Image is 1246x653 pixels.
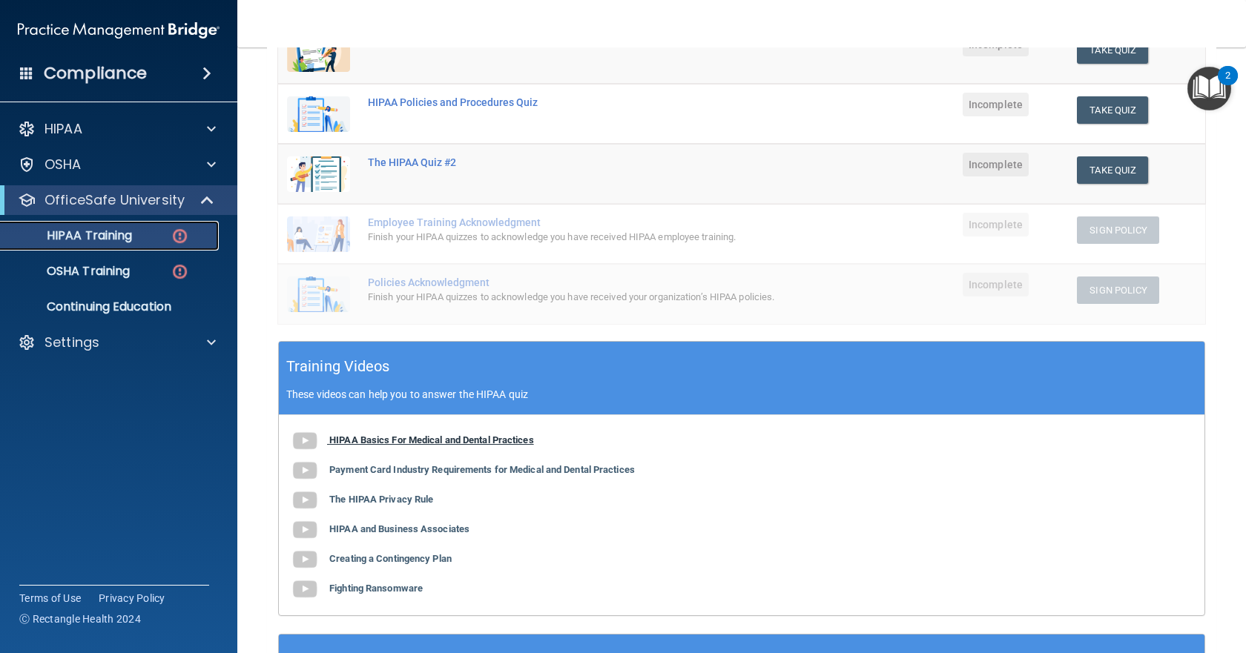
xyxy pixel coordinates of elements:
[368,216,791,228] div: Employee Training Acknowledgment
[1077,216,1159,244] button: Sign Policy
[44,156,82,173] p: OSHA
[329,523,469,534] b: HIPAA and Business Associates
[10,228,132,243] p: HIPAA Training
[18,16,220,45] img: PMB logo
[286,388,1197,400] p: These videos can help you to answer the HIPAA quiz
[1077,96,1148,124] button: Take Quiz
[368,156,791,168] div: The HIPAA Quiz #2
[99,591,165,606] a: Privacy Policy
[963,93,1029,116] span: Incomplete
[329,553,452,564] b: Creating a Contingency Plan
[290,485,320,515] img: gray_youtube_icon.38fcd6cc.png
[1077,276,1159,304] button: Sign Policy
[368,96,791,108] div: HIPAA Policies and Procedures Quiz
[18,191,215,209] a: OfficeSafe University
[286,354,390,379] h5: Training Videos
[329,583,423,594] b: Fighting Ransomware
[1187,67,1231,110] button: Open Resource Center, 2 new notifications
[1225,76,1230,95] div: 2
[44,63,147,84] h4: Compliance
[171,262,189,281] img: danger-circle.6113f641.png
[963,153,1029,176] span: Incomplete
[368,228,791,246] div: Finish your HIPAA quizzes to acknowledge you have received HIPAA employee training.
[10,299,212,314] p: Continuing Education
[963,213,1029,236] span: Incomplete
[10,264,130,279] p: OSHA Training
[18,120,216,138] a: HIPAA
[290,574,320,604] img: gray_youtube_icon.38fcd6cc.png
[1077,156,1148,184] button: Take Quiz
[290,426,320,456] img: gray_youtube_icon.38fcd6cc.png
[1172,551,1228,607] iframe: Drift Widget Chat Controller
[1077,36,1148,64] button: Take Quiz
[18,334,216,351] a: Settings
[963,273,1029,296] span: Incomplete
[44,334,99,351] p: Settings
[329,434,534,445] b: HIPAA Basics For Medical and Dental Practices
[44,120,82,138] p: HIPAA
[19,611,141,626] span: Ⓒ Rectangle Health 2024
[329,464,635,475] b: Payment Card Industry Requirements for Medical and Dental Practices
[368,288,791,306] div: Finish your HIPAA quizzes to acknowledge you have received your organization’s HIPAA policies.
[19,591,81,606] a: Terms of Use
[368,276,791,288] div: Policies Acknowledgment
[44,191,185,209] p: OfficeSafe University
[290,515,320,545] img: gray_youtube_icon.38fcd6cc.png
[18,156,216,173] a: OSHA
[329,494,433,505] b: The HIPAA Privacy Rule
[290,456,320,485] img: gray_youtube_icon.38fcd6cc.png
[171,227,189,245] img: danger-circle.6113f641.png
[290,545,320,574] img: gray_youtube_icon.38fcd6cc.png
